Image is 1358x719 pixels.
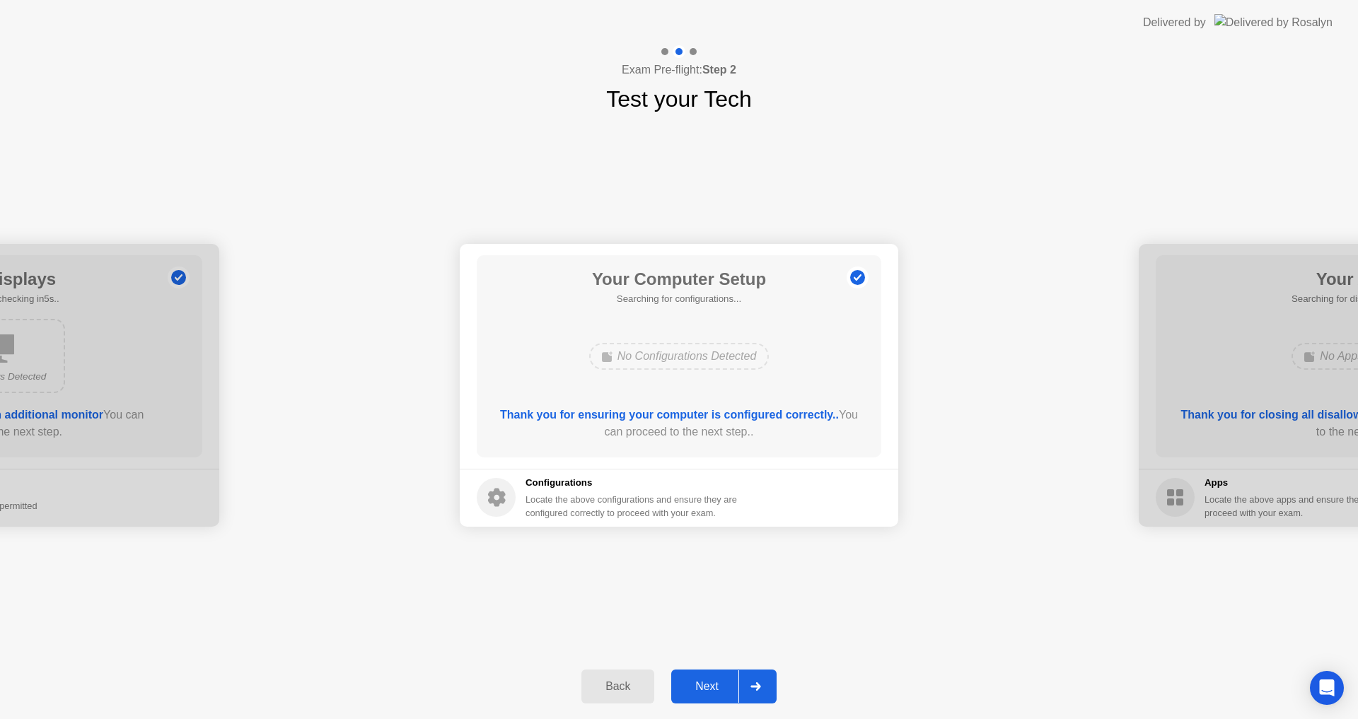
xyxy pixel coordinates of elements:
img: Delivered by Rosalyn [1214,14,1333,30]
div: Delivered by [1143,14,1206,31]
div: Open Intercom Messenger [1310,671,1344,705]
div: You can proceed to the next step.. [497,407,861,440]
div: Next [675,680,738,693]
h5: Searching for configurations... [592,292,766,306]
b: Step 2 [702,64,736,76]
h1: Test your Tech [606,82,752,116]
h4: Exam Pre-flight: [622,62,736,78]
button: Next [671,670,777,703]
h5: Configurations [526,476,740,490]
div: No Configurations Detected [589,343,770,370]
div: Back [586,680,650,693]
button: Back [581,670,654,703]
div: Locate the above configurations and ensure they are configured correctly to proceed with your exam. [526,493,740,520]
b: Thank you for ensuring your computer is configured correctly.. [500,409,839,421]
h1: Your Computer Setup [592,267,766,292]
